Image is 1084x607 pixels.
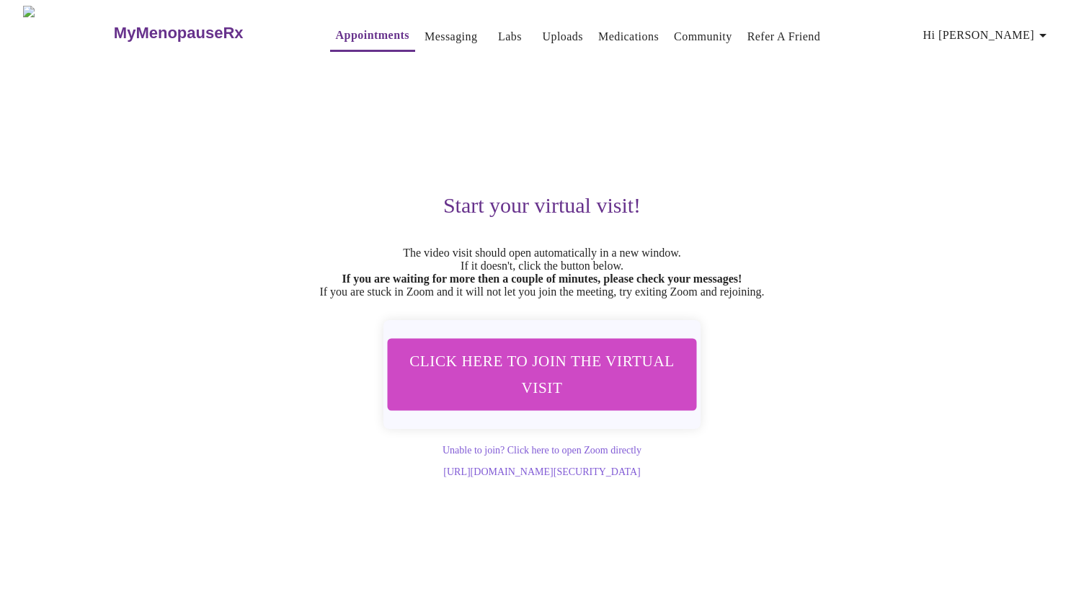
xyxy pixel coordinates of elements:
[342,273,742,285] strong: If you are waiting for more then a couple of minutes, please check your messages!
[674,27,732,47] a: Community
[406,347,677,401] span: Click here to join the virtual visit
[918,21,1057,50] button: Hi [PERSON_NAME]
[443,445,641,456] a: Unable to join? Click here to open Zoom directly
[425,27,477,47] a: Messaging
[487,22,533,51] button: Labs
[23,6,112,60] img: MyMenopauseRx Logo
[330,21,415,52] button: Appointments
[742,22,827,51] button: Refer a Friend
[592,22,665,51] button: Medications
[668,22,738,51] button: Community
[112,8,301,58] a: MyMenopauseRx
[98,247,986,298] p: The video visit should open automatically in a new window. If it doesn't, click the button below....
[747,27,821,47] a: Refer a Friend
[114,24,244,43] h3: MyMenopauseRx
[498,27,522,47] a: Labs
[542,27,583,47] a: Uploads
[419,22,483,51] button: Messaging
[923,25,1052,45] span: Hi [PERSON_NAME]
[98,193,986,218] h3: Start your virtual visit!
[443,466,640,477] a: [URL][DOMAIN_NAME][SECURITY_DATA]
[336,25,409,45] a: Appointments
[388,338,697,410] button: Click here to join the virtual visit
[536,22,589,51] button: Uploads
[598,27,659,47] a: Medications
